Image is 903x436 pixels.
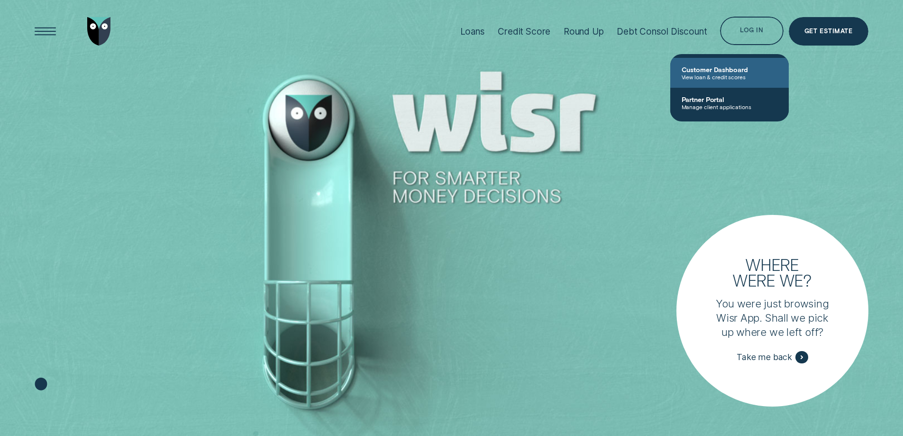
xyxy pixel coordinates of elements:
span: Customer Dashboard [682,65,777,74]
button: Open Menu [31,17,60,46]
p: You were just browsing Wisr App. Shall we pick up where we left off? [709,297,836,339]
a: Partner PortalManage client applications [670,88,789,118]
div: Debt Consol Discount [617,26,707,37]
div: Loans [460,26,485,37]
span: View loan & credit scores [682,74,777,80]
div: Log in [740,25,763,31]
span: Take me back [737,352,792,362]
h3: Where were we? [726,257,819,288]
a: Customer DashboardView loan & credit scores [670,58,789,88]
div: Round Up [564,26,604,37]
div: Credit Score [498,26,550,37]
span: Partner Portal [682,95,777,103]
img: Wisr [87,17,111,46]
button: Log in [720,17,783,45]
span: Manage client applications [682,103,777,110]
a: Where were we?You were just browsing Wisr App. Shall we pick up where we left off?Take me back [676,215,868,407]
a: Get Estimate [789,17,868,46]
